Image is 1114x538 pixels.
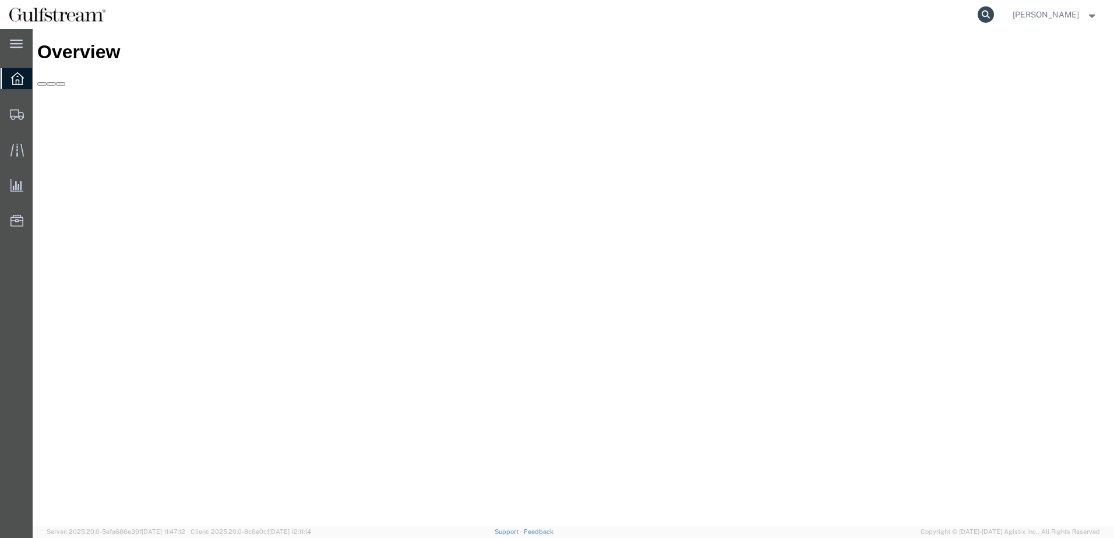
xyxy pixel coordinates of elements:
[8,6,107,23] img: logo
[33,29,1114,526] iframe: FS Legacy Container
[921,527,1100,537] span: Copyright © [DATE]-[DATE] Agistix Inc., All Rights Reserved
[269,528,311,535] span: [DATE] 12:11:14
[524,528,554,535] a: Feedback
[47,528,185,535] span: Server: 2025.20.0-5efa686e39f
[495,528,524,535] a: Support
[142,528,185,535] span: [DATE] 11:47:12
[1013,8,1079,21] span: Chase Cameron
[191,528,311,535] span: Client: 2025.20.0-8c6e0cf
[1012,8,1098,22] button: [PERSON_NAME]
